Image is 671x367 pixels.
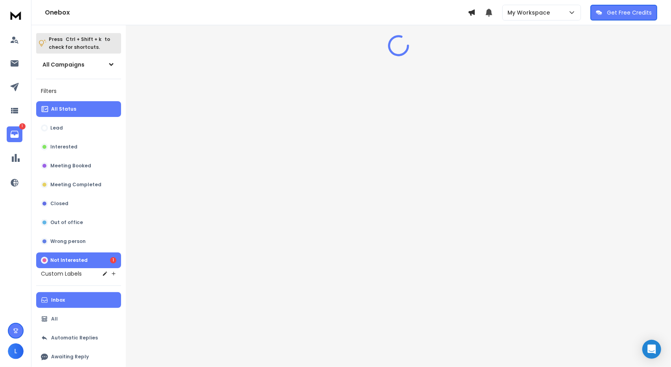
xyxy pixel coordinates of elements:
h3: Custom Labels [41,270,82,278]
button: Closed [36,196,121,211]
p: Meeting Booked [50,163,91,169]
button: Wrong person [36,234,121,249]
p: Interested [50,144,77,150]
p: Lead [50,125,63,131]
button: Interested [36,139,121,155]
span: Ctrl + Shift + k [64,35,103,44]
button: All Status [36,101,121,117]
h1: All Campaigns [42,61,85,69]
p: All Status [51,106,76,112]
button: All [36,311,121,327]
p: All [51,316,58,322]
h1: Onebox [45,8,468,17]
p: 1 [19,123,26,130]
button: Awaiting Reply [36,349,121,365]
button: Inbox [36,292,121,308]
button: Meeting Completed [36,177,121,193]
p: Out of office [50,219,83,226]
img: logo [8,8,24,22]
button: All Campaigns [36,57,121,72]
p: Press to check for shortcuts. [49,35,110,51]
p: Not Interested [50,257,88,263]
h3: Filters [36,85,121,96]
p: Awaiting Reply [51,354,89,360]
button: Meeting Booked [36,158,121,174]
button: Lead [36,120,121,136]
p: My Workspace [507,9,553,17]
button: Automatic Replies [36,330,121,346]
div: Open Intercom Messenger [642,340,661,359]
button: L [8,343,24,359]
div: 1 [110,257,116,263]
p: Meeting Completed [50,182,101,188]
p: Closed [50,200,68,207]
a: 1 [7,126,22,142]
button: Out of office [36,215,121,230]
p: Get Free Credits [607,9,652,17]
button: Get Free Credits [590,5,657,20]
p: Inbox [51,297,65,303]
button: Not Interested1 [36,252,121,268]
p: Automatic Replies [51,335,98,341]
p: Wrong person [50,238,86,245]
